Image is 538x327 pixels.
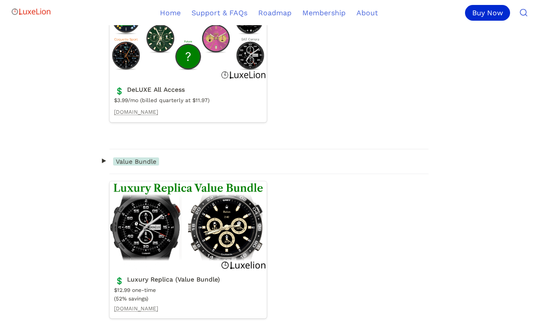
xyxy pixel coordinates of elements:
[11,3,51,21] img: Logo
[465,5,510,21] div: Buy Now
[109,181,267,319] a: Luxury Replica (Value Bundle)
[114,305,158,313] a: [DOMAIN_NAME]
[100,154,108,169] span: ‣
[113,157,159,166] span: Value Bundle
[465,5,514,21] a: Buy Now
[114,108,158,116] a: [DOMAIN_NAME]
